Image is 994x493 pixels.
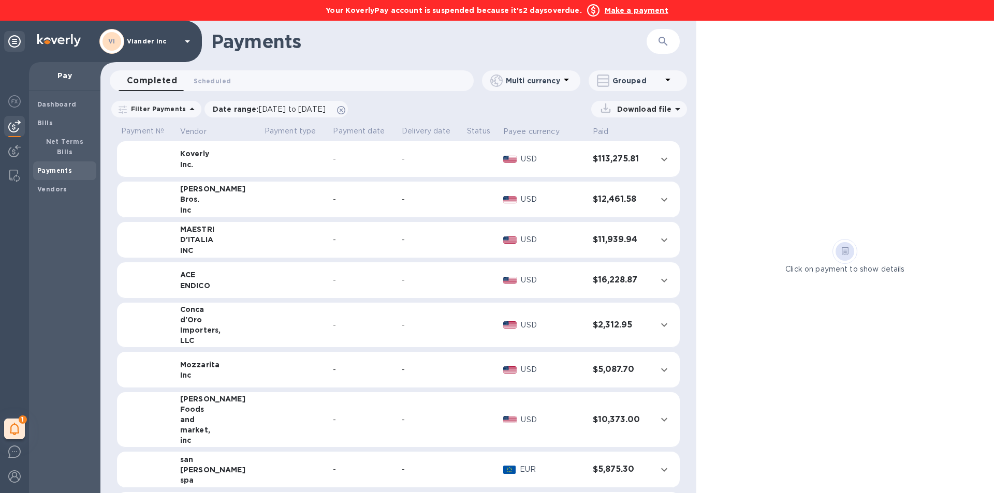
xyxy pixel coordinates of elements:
img: USD [503,321,517,328]
button: expand row [656,232,672,248]
h3: $12,461.58 [593,195,648,204]
div: - [402,414,459,425]
span: Paid [593,126,622,137]
div: LLC [180,335,256,346]
button: expand row [656,317,672,333]
button: expand row [656,362,672,378]
p: USD [521,364,584,375]
p: Pay [37,70,92,81]
img: Logo [37,34,81,47]
img: USD [503,366,517,374]
div: Mozzarita [180,360,256,370]
div: d'Oro [180,315,256,325]
div: - [333,414,393,425]
div: [PERSON_NAME] [180,465,256,475]
p: Status [467,126,495,137]
div: Importers, [180,325,256,335]
b: Dashboard [37,100,77,108]
p: USD [521,320,584,331]
img: USD [503,277,517,284]
div: - [333,194,393,205]
p: Vendor [180,126,207,137]
div: - [402,154,459,165]
button: expand row [656,192,672,207]
div: Conca [180,304,256,315]
div: - [402,194,459,205]
div: - [402,364,459,375]
div: san [180,454,256,465]
span: Scheduled [194,76,231,86]
b: Vendors [37,185,67,193]
div: Date range:[DATE] to [DATE] [204,101,348,117]
h3: $10,373.00 [593,415,648,425]
div: D'ITALIA [180,234,256,245]
p: USD [521,275,584,286]
button: expand row [656,273,672,288]
div: - [333,364,393,375]
img: USD [503,156,517,163]
div: - [333,234,393,245]
div: - [402,234,459,245]
div: [PERSON_NAME] [180,184,256,194]
h3: $16,228.87 [593,275,648,285]
div: - [333,275,393,286]
div: [PERSON_NAME] [180,394,256,404]
span: [DATE] to [DATE] [259,105,326,113]
div: inc [180,435,256,445]
span: Vendor [180,126,220,137]
p: Date range : [213,104,331,114]
p: Multi currency [506,76,560,86]
b: Payments [37,167,72,174]
p: Filter Payments [127,104,186,113]
div: - [333,154,393,165]
div: - [402,275,459,286]
div: Inc [180,370,256,380]
p: Click on payment to show details [785,264,904,275]
p: EUR [520,464,584,475]
h3: $113,275.81 [593,154,648,164]
p: USD [521,234,584,245]
p: Download file [613,104,671,114]
p: USD [521,194,584,205]
div: ACE [180,270,256,280]
p: Payee currency [503,126,560,137]
div: INC [180,245,256,256]
span: Completed [127,73,177,88]
div: MAESTRI [180,224,256,234]
img: Foreign exchange [8,95,21,108]
div: - [333,320,393,331]
button: expand row [656,412,672,427]
b: Make a payment [605,6,668,14]
h3: $5,087.70 [593,365,648,375]
h1: Payments [211,31,647,52]
div: spa [180,475,256,485]
div: and [180,414,256,425]
div: Inc. [180,159,256,170]
div: Inc [180,205,256,215]
b: VI [108,37,115,45]
div: - [333,464,393,475]
h3: $11,939.94 [593,235,648,245]
h3: $2,312.95 [593,320,648,330]
p: Payment type [265,126,325,137]
p: Payment № [121,126,172,137]
div: market, [180,425,256,435]
p: Grouped [612,76,662,86]
p: USD [521,414,584,425]
div: Foods [180,404,256,414]
p: Delivery date [402,126,459,137]
img: USD [503,196,517,203]
h3: $5,875.30 [593,465,648,474]
div: - [402,320,459,331]
img: USD [503,236,517,244]
button: expand row [656,462,672,477]
div: Bros. [180,194,256,204]
p: Payment date [333,126,393,137]
span: 1 [19,415,27,424]
p: Paid [593,126,609,137]
b: Net Terms Bills [46,138,84,156]
div: Unpin categories [4,31,25,52]
p: USD [521,154,584,165]
b: Your KoverlyPay account is suspended because it’s 2 days overdue. [326,6,581,14]
img: USD [503,416,517,423]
